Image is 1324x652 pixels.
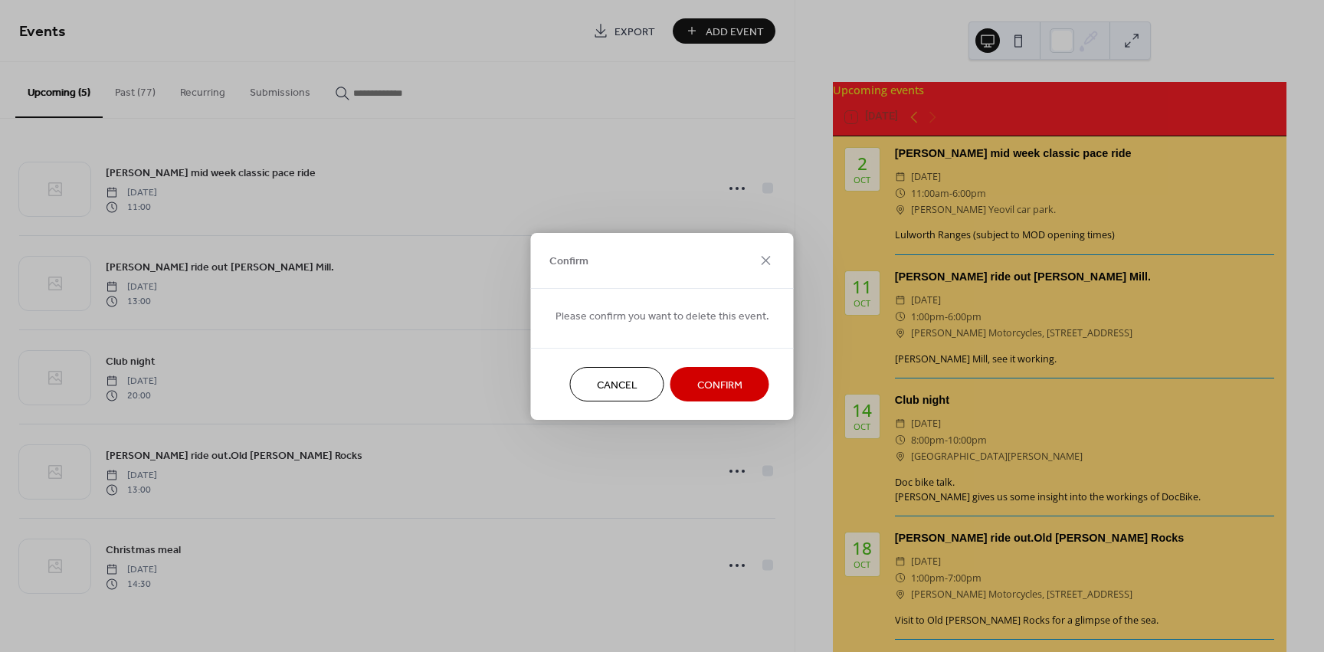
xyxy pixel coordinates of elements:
span: Confirm [549,254,588,270]
button: Cancel [570,367,664,401]
button: Confirm [670,367,769,401]
span: Confirm [697,377,742,393]
span: Cancel [597,377,637,393]
span: Please confirm you want to delete this event. [555,308,769,324]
